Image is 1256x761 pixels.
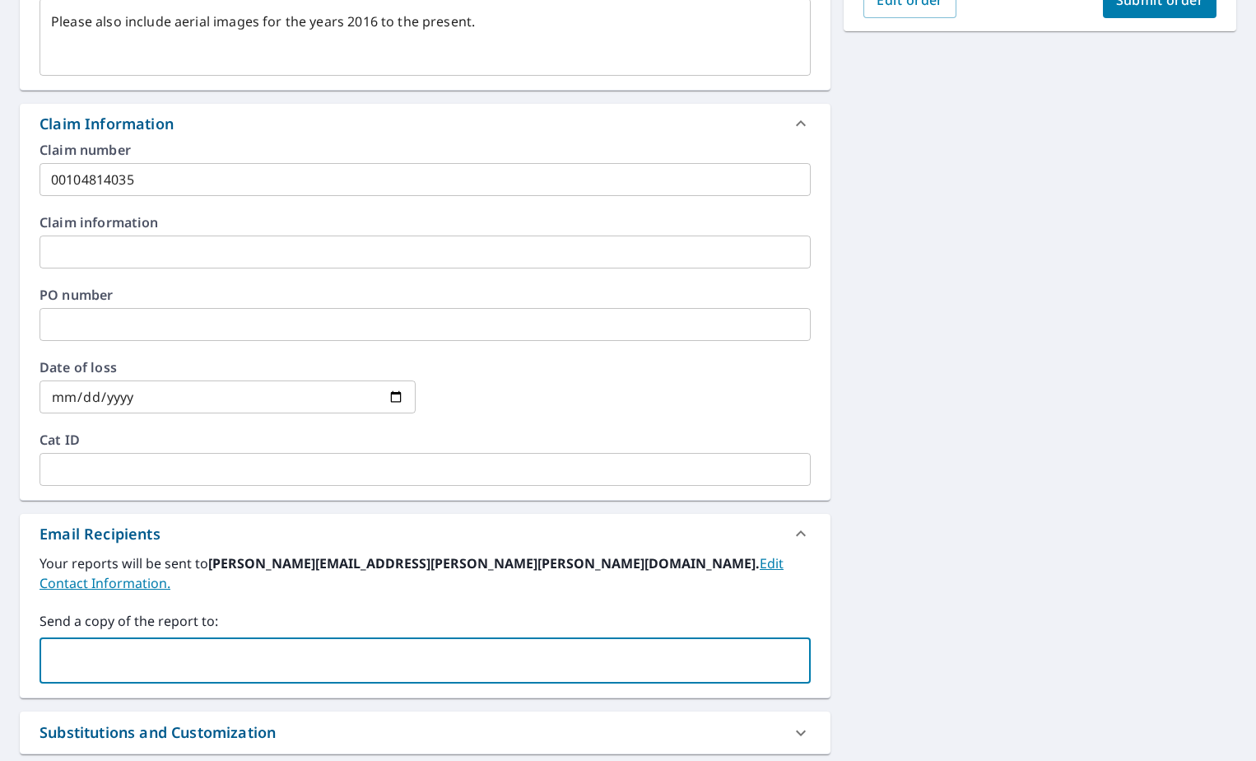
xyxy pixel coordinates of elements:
[20,514,830,553] div: Email Recipients
[40,361,416,374] label: Date of loss
[51,14,799,61] textarea: Please also include aerial images for the years 2016 to the present.
[20,712,830,754] div: Substitutions and Customization
[40,113,174,135] div: Claim Information
[40,611,811,631] label: Send a copy of the report to:
[40,143,811,156] label: Claim number
[40,721,276,744] div: Substitutions and Customization
[20,104,830,143] div: Claim Information
[40,288,811,301] label: PO number
[40,433,811,446] label: Cat ID
[40,553,811,593] label: Your reports will be sent to
[40,523,160,545] div: Email Recipients
[40,216,811,229] label: Claim information
[208,554,760,572] b: [PERSON_NAME][EMAIL_ADDRESS][PERSON_NAME][PERSON_NAME][DOMAIN_NAME].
